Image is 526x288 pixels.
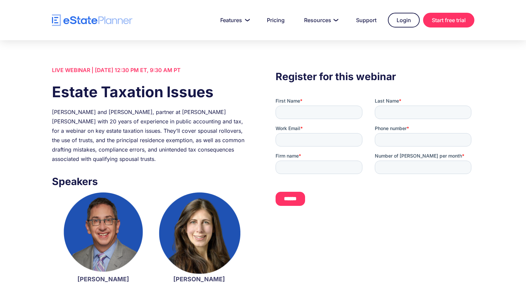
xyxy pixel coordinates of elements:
div: [PERSON_NAME] and [PERSON_NAME], partner at [PERSON_NAME] [PERSON_NAME] with 20 years of experien... [52,107,250,164]
a: home [52,14,132,26]
h3: Speakers [52,174,250,189]
h3: Register for this webinar [276,69,474,84]
a: Support [348,13,385,27]
iframe: Form 0 [276,98,474,212]
a: Start free trial [423,13,474,27]
h1: Estate Taxation Issues [52,81,250,102]
strong: [PERSON_NAME] [77,276,129,283]
a: Features [212,13,255,27]
a: Resources [296,13,345,27]
a: Pricing [259,13,293,27]
strong: [PERSON_NAME] [173,276,225,283]
a: Login [388,13,420,27]
div: LIVE WEBINAR | [DATE] 12:30 PM ET, 9:30 AM PT [52,65,250,75]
